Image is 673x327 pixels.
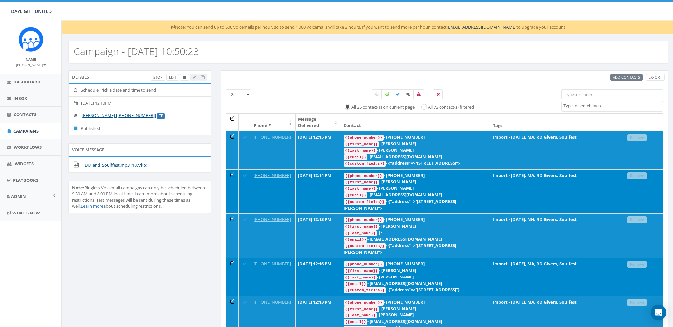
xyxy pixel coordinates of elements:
div: - [PERSON_NAME] [344,306,487,312]
div: - [PERSON_NAME] [344,141,487,147]
td: Import - [DATE], MA, RD Givers, Soulfest [490,169,611,213]
div: - {"address"=>"[STREET_ADDRESS][PERSON_NAME]"} [344,198,487,211]
label: Removed [433,89,443,99]
div: - [PHONE_NUMBER] [344,216,487,223]
div: - [EMAIL_ADDRESS][DOMAIN_NAME] [344,192,487,198]
code: {{phone_number}} [344,300,383,306]
label: Bounced [413,89,424,99]
code: {{custom_fields}} [344,199,386,205]
a: [PHONE_NUMBER] [254,134,291,140]
th: Message Delivered: activate to sort column ascending [296,114,341,131]
div: - [PERSON_NAME] [344,185,487,192]
a: Stop [151,74,165,81]
span: Campaigns [13,128,39,134]
div: - [PERSON_NAME] [344,312,487,318]
code: {{email}} [344,154,367,160]
label: Replied [403,89,414,99]
span: What's New [12,210,40,216]
label: Sending [381,89,393,99]
code: {{custom_fields}} [344,161,386,167]
span: DAYLIGHT UNITED [11,8,52,14]
div: Details [68,70,211,83]
span: Inbox [13,95,27,101]
label: TF [157,113,165,119]
div: - [PERSON_NAME] [344,274,487,280]
span: Archive Campaign [183,75,186,80]
div: - [PERSON_NAME] [344,223,487,230]
code: {{first_name}} [344,180,379,185]
label: All 73 contact(s) filtered [428,104,474,111]
code: {{phone_number}} [344,173,383,179]
code: {{last_name}} [344,312,376,318]
code: {{custom_fields}} [344,243,386,249]
div: - [PERSON_NAME] [344,267,487,274]
code: {{last_name}} [344,230,376,236]
code: {{first_name}} [344,224,379,230]
div: - [EMAIL_ADDRESS][DOMAIN_NAME] [344,236,487,243]
small: Name [26,57,36,62]
td: [DATE] 12:13 PM [296,213,341,258]
div: Open Intercom Messenger [651,305,666,320]
code: {{first_name}} [344,306,379,312]
div: - [PERSON_NAME] [344,179,487,185]
a: [PERSON_NAME] [[PHONE_NUMBER]] [82,113,156,118]
label: All 25 contact(s) on current page [351,104,415,111]
label: Pending [372,89,382,99]
div: - [PHONE_NUMBER] [344,172,487,179]
div: - {"address"=>"[STREET_ADDRESS][PERSON_NAME]"} [344,243,487,255]
code: {{last_name}} [344,186,376,192]
td: [DATE] 12:16 PM [296,258,341,296]
td: Import - [DATE], MA, RD Givers, Soulfest [490,258,611,296]
code: {{phone_number}} [344,217,383,223]
th: Tags [490,114,611,131]
i: Published [74,126,81,131]
code: {{email}} [344,237,367,243]
div: - [PERSON_NAME] [344,147,487,154]
span: Widgets [15,161,34,167]
li: Schedule: Pick a date and time to send [69,84,211,97]
div: - {"address"=>"[STREET_ADDRESS]"} [344,160,487,167]
code: {{phone_number}} [344,135,383,141]
span: Admin [11,193,26,199]
i: Schedule: Pick a date and time to send [74,88,81,92]
a: [PERSON_NAME] [16,61,46,67]
li: [DATE] 12:10PM [69,96,211,110]
small: [PERSON_NAME] [16,62,46,67]
td: Import - [DATE], NH, RD Givers, Soulfest [490,213,611,258]
div: - [PHONE_NUMBER] [344,299,487,306]
a: DU_and_Soulffest.mp3 (1877kb) [85,162,147,168]
code: {{email}} [344,192,367,198]
div: - [PHONE_NUMBER] [344,261,487,267]
img: Rally_Corp_Icon.png [19,27,43,52]
td: Import - [DATE], MA, RD Givers, Soulfest [490,131,611,169]
span: Dashboard [13,79,41,85]
div: - [PHONE_NUMBER] [344,134,487,141]
div: - Jr. [344,230,487,236]
code: {{last_name}} [344,275,376,280]
code: {{email}} [344,281,367,287]
a: [PHONE_NUMBER] [254,299,291,305]
td: [DATE] 12:15 PM [296,131,341,169]
div: - [EMAIL_ADDRESS][DOMAIN_NAME] [344,154,487,160]
code: {{first_name}} [344,141,379,147]
div: Voice Message [68,143,211,156]
code: {{first_name}} [344,268,379,274]
h2: Campaign - [DATE] 10:50:23 [74,46,199,57]
a: Edit [166,74,179,81]
div: - {"address"=>"[STREET_ADDRESS]"} [344,287,487,293]
span: Workflows [14,144,42,150]
th: Contact [341,114,490,131]
code: {{email}} [344,319,367,325]
a: [PHONE_NUMBER] [254,216,291,222]
th: Phone #: activate to sort column ascending [251,114,296,131]
a: [PHONE_NUMBER] [254,172,291,178]
a: [PHONE_NUMBER] [254,261,291,267]
textarea: Search [563,103,663,109]
label: Delivered [392,89,403,99]
input: Type to search [561,89,663,99]
b: Note: [72,185,84,191]
span: Contacts [14,112,36,117]
a: Export [646,74,665,81]
td: [DATE] 12:14 PM [296,169,341,213]
a: Learn more [81,203,103,209]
